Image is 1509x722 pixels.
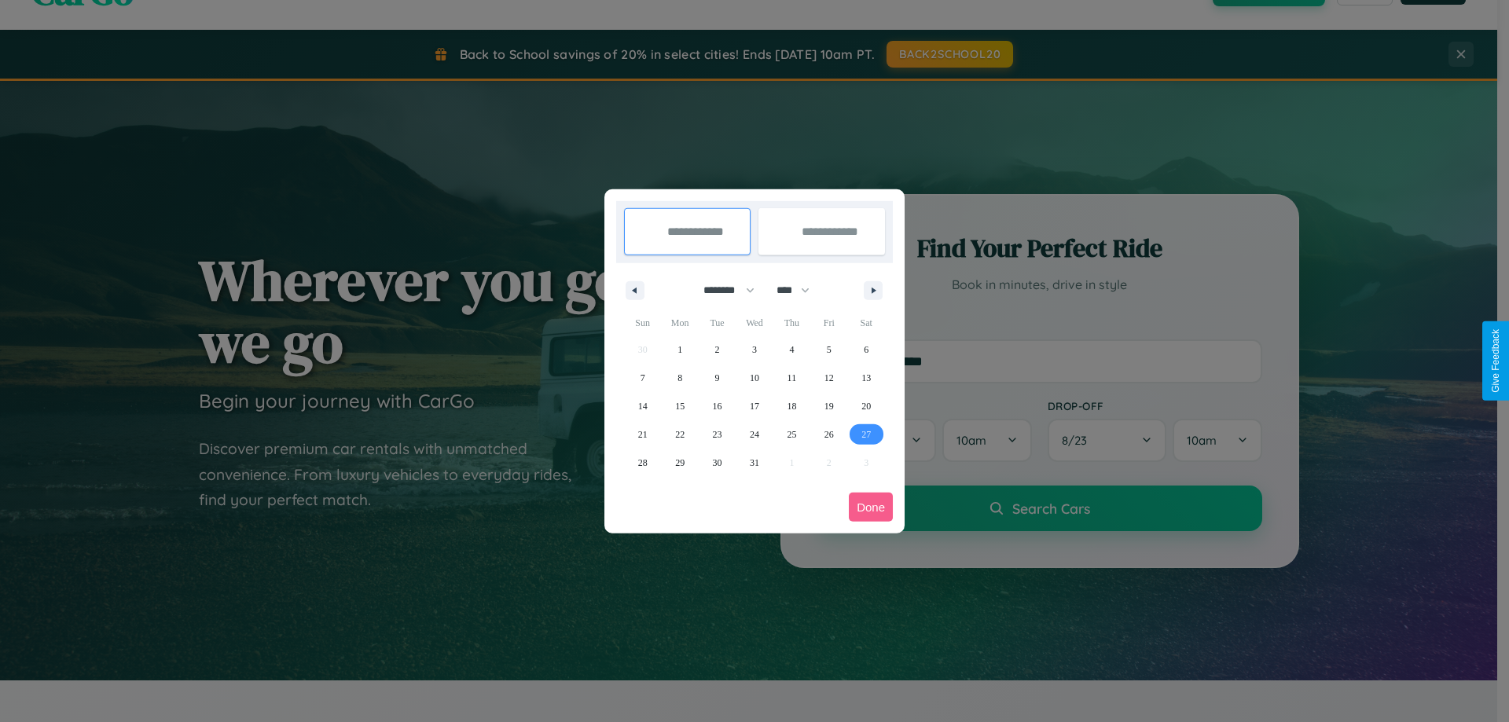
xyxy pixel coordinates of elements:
span: 26 [824,420,834,449]
button: 12 [810,364,847,392]
button: 8 [661,364,698,392]
span: 9 [715,364,720,392]
button: 3 [736,335,773,364]
button: 18 [773,392,810,420]
span: 14 [638,392,648,420]
button: 31 [736,449,773,477]
button: 29 [661,449,698,477]
span: 8 [677,364,682,392]
button: 10 [736,364,773,392]
button: 25 [773,420,810,449]
button: 15 [661,392,698,420]
span: 20 [861,392,871,420]
span: 7 [641,364,645,392]
button: Done [849,493,893,522]
button: 23 [699,420,736,449]
button: 6 [848,335,885,364]
span: 10 [750,364,759,392]
span: 25 [787,420,796,449]
span: 5 [827,335,832,364]
button: 17 [736,392,773,420]
span: Sun [624,310,661,335]
button: 7 [624,364,661,392]
button: 13 [848,364,885,392]
span: 16 [713,392,722,420]
button: 1 [661,335,698,364]
button: 20 [848,392,885,420]
button: 16 [699,392,736,420]
span: 4 [789,335,794,364]
span: 23 [713,420,722,449]
span: 19 [824,392,834,420]
div: Give Feedback [1490,329,1501,393]
span: 31 [750,449,759,477]
button: 19 [810,392,847,420]
span: 18 [787,392,796,420]
span: Thu [773,310,810,335]
span: 11 [788,364,797,392]
button: 26 [810,420,847,449]
span: 30 [713,449,722,477]
button: 11 [773,364,810,392]
span: 17 [750,392,759,420]
span: 6 [864,335,868,364]
button: 24 [736,420,773,449]
span: 28 [638,449,648,477]
button: 27 [848,420,885,449]
button: 28 [624,449,661,477]
span: 27 [861,420,871,449]
button: 14 [624,392,661,420]
span: Sat [848,310,885,335]
button: 30 [699,449,736,477]
span: Tue [699,310,736,335]
span: 22 [675,420,685,449]
button: 5 [810,335,847,364]
span: 1 [677,335,682,364]
button: 21 [624,420,661,449]
button: 9 [699,364,736,392]
span: 3 [752,335,757,364]
button: 4 [773,335,810,364]
span: 24 [750,420,759,449]
span: Mon [661,310,698,335]
span: 13 [861,364,871,392]
span: 29 [675,449,685,477]
span: Fri [810,310,847,335]
span: 21 [638,420,648,449]
span: Wed [736,310,773,335]
button: 22 [661,420,698,449]
span: 12 [824,364,834,392]
span: 2 [715,335,720,364]
span: 15 [675,392,685,420]
button: 2 [699,335,736,364]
